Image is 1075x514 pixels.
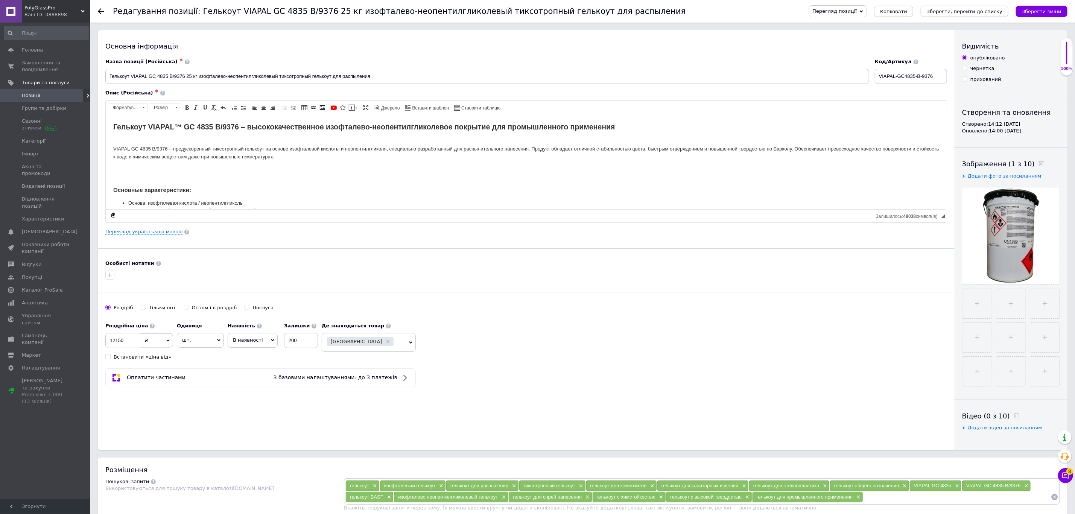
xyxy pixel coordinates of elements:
[1060,38,1073,76] div: 100% Якість заповнення
[105,69,869,84] input: Наприклад, H&M жіноча сукня зелена 38 розмір вечірня максі з блискітками
[106,115,947,209] iframe: Редактор, 28762483-79F8-4461-B2F5-729FC9B76523
[22,300,48,306] span: Аналітика
[22,391,70,405] div: Prom мікс 1 000 (13 місяців)
[155,89,158,94] span: ✱
[105,41,947,51] div: Основна інформація
[210,103,218,112] a: Видалити форматування
[970,76,1001,83] div: прихований
[22,196,70,209] span: Відновлення позицій
[177,323,202,328] b: Одиниця
[404,103,450,112] a: Вставити шаблон
[322,323,384,328] b: Де знаходиться товар
[192,304,237,311] div: Оптом і в роздріб
[201,103,209,112] a: Підкреслений (Ctrl+U)
[239,103,248,112] a: Вставити/видалити маркований список
[384,483,436,488] span: изофталевый гелькоут
[150,103,180,112] a: Розмір
[105,59,178,64] span: Назва позиції (Російська)
[22,228,78,235] span: [DEMOGRAPHIC_DATA]
[109,211,117,219] a: Зробити резервну копію зараз
[127,374,186,380] span: Оплатити частинами
[661,483,739,488] span: гелькоут для санитарных изделий
[22,105,66,112] span: Групи та добірки
[339,103,347,112] a: Вставити іконку
[22,151,39,157] span: Імпорт
[179,58,183,62] span: ✱
[1066,467,1073,474] span: 8
[230,103,239,112] a: Вставити/видалити нумерований список
[8,71,85,78] strong: Основные характеристики:
[105,465,1060,474] div: Розміщення
[927,9,1002,14] i: Зберегти, перейти до списку
[309,103,318,112] a: Вставити/Редагувати посилання (Ctrl+L)
[8,8,833,410] body: Редактор, 28762483-79F8-4461-B2F5-729FC9B76523
[22,261,41,268] span: Відгуки
[105,478,149,485] div: Пошукові запити
[753,483,820,488] span: гелькоут для стеклопластика
[385,494,391,500] span: ×
[584,494,590,500] span: ×
[453,103,502,112] a: Створити таблицю
[280,103,288,112] a: Зменшити відступ
[1061,66,1073,71] div: 100%
[350,494,383,500] span: гелькоут BASF
[510,483,516,489] span: ×
[22,377,70,405] span: [PERSON_NAME] та рахунки
[4,26,89,40] input: Пошук
[855,494,861,500] span: ×
[284,333,318,348] input: -
[874,6,913,17] button: Копіювати
[350,483,369,488] span: гелькоут
[411,105,449,111] span: Вставити шаблон
[251,103,259,112] a: По лівому краю
[149,304,176,311] div: Тільки опт
[330,103,338,112] a: Додати відео з YouTube
[962,121,1060,128] div: Створено: 14:12 [DATE]
[22,274,42,281] span: Покупці
[962,159,1060,169] div: Зображення (1 з 10)
[648,483,654,489] span: ×
[331,339,382,344] span: [GEOGRAPHIC_DATA]
[260,103,268,112] a: По центру
[966,483,1021,488] span: VIAPAL GC 4835 B/9376
[22,216,64,222] span: Характеристики
[177,333,224,347] span: шт.
[300,103,309,112] a: Таблиця
[22,332,70,346] span: Гаманець компанії
[962,128,1060,134] div: Оновлено: 14:00 [DATE]
[22,59,70,73] span: Замовлення та повідомлення
[921,6,1008,17] button: Зберегти, перейти до списку
[22,365,60,371] span: Налаштування
[968,425,1042,430] span: Додати відео за посиланням
[371,483,377,489] span: ×
[8,23,833,54] p: VIAPAL GC 4835 B/9376 – предускоренный тиксотропный гелькоут на основе изофталевой кислоты и неоп...
[8,8,509,16] strong: Гелькоут VIAPAL™ GC 4835 B/9376 – высококачественное изофталево-неопентилгликолевое покрытие для ...
[269,103,277,112] a: По правому краю
[968,173,1042,179] span: Додати фото за посиланням
[597,494,655,500] span: гелькоут с химстойкостью
[22,312,70,326] span: Управління сайтом
[284,323,310,328] b: Залишки
[23,92,818,100] li: Тип: тиксотропный, предускоренный гелькоут для спрей-нанесения
[109,103,140,112] span: Форматування
[23,84,818,92] li: Основа: изофталевая кислота / неопентилгликоль
[590,483,647,488] span: гелькоут для композитов
[1023,483,1029,489] span: ×
[113,7,686,16] h1: Редагування позиції: Гелькоут VIAPAL GC 4835 B/9376 25 кг изофталево-неопентилгликолевый тиксотро...
[22,92,40,99] span: Позиції
[513,494,582,500] span: гелькоут для спрей нанесения
[22,352,41,359] span: Маркет
[289,103,297,112] a: Збільшити відступ
[373,103,401,112] a: Джерело
[22,163,70,177] span: Акції та промокоди
[219,103,227,112] a: Повернути (Ctrl+Z)
[880,9,907,14] span: Копіювати
[1058,468,1073,483] button: Чат з покупцем8
[274,374,397,380] span: З базовими налаштуваннями: до 3 платежів
[821,483,827,489] span: ×
[114,354,172,360] div: Встановити «ціна від»
[362,103,370,112] a: Максимізувати
[318,103,327,112] a: Зображення
[398,494,498,500] span: изофталево неопентилгликолевый гелькоут
[192,103,200,112] a: Курсив (Ctrl+I)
